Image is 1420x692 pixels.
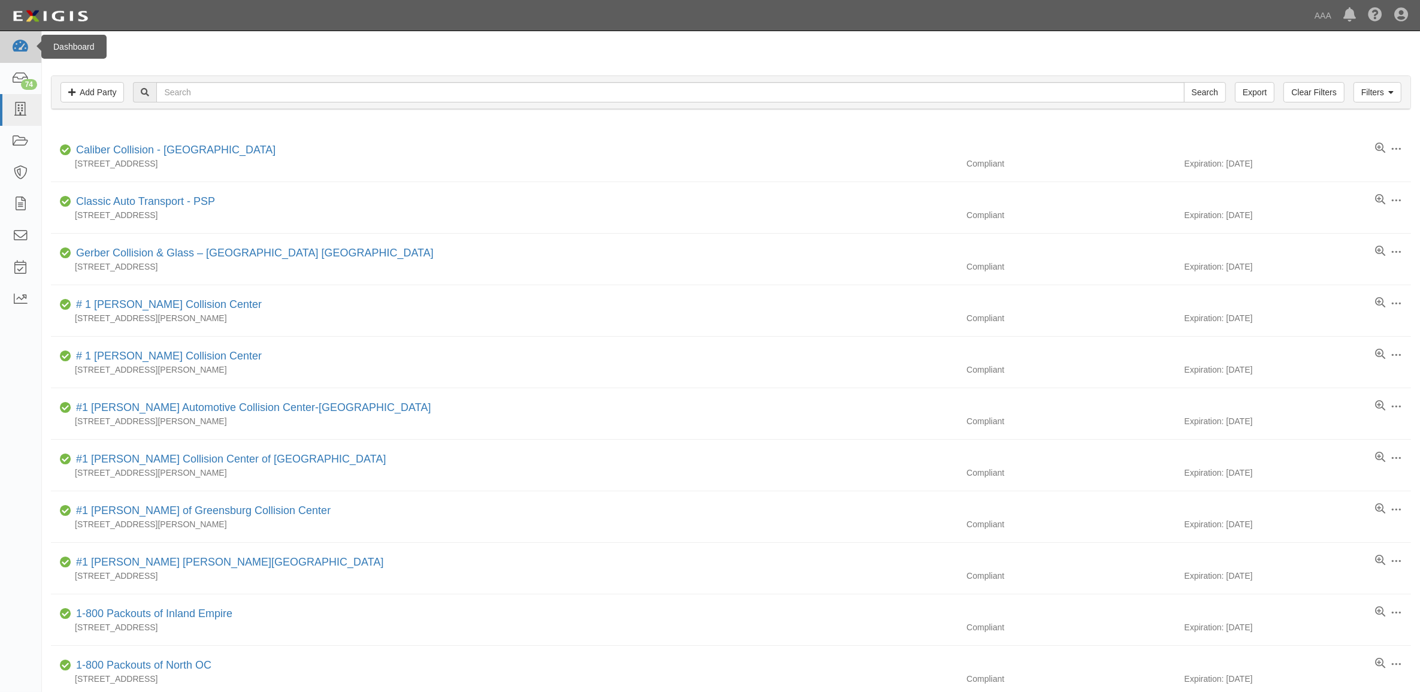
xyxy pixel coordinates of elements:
[958,312,1185,324] div: Compliant
[60,352,71,361] i: Compliant
[60,198,71,206] i: Compliant
[1368,8,1382,23] i: Help Center - Complianz
[1185,415,1412,427] div: Expiration: [DATE]
[60,146,71,155] i: Compliant
[1185,518,1412,530] div: Expiration: [DATE]
[60,249,71,258] i: Compliant
[1185,312,1412,324] div: Expiration: [DATE]
[51,158,958,170] div: [STREET_ADDRESS]
[51,415,958,427] div: [STREET_ADDRESS][PERSON_NAME]
[60,507,71,515] i: Compliant
[958,158,1185,170] div: Compliant
[1185,364,1412,376] div: Expiration: [DATE]
[51,312,958,324] div: [STREET_ADDRESS][PERSON_NAME]
[1375,555,1385,567] a: View results summary
[76,247,434,259] a: Gerber Collision & Glass – [GEOGRAPHIC_DATA] [GEOGRAPHIC_DATA]
[71,349,262,364] div: # 1 Cochran Collision Center
[71,194,215,210] div: Classic Auto Transport - PSP
[1185,209,1412,221] div: Expiration: [DATE]
[76,195,215,207] a: Classic Auto Transport - PSP
[1375,658,1385,670] a: View results summary
[958,621,1185,633] div: Compliant
[958,467,1185,479] div: Compliant
[60,558,71,567] i: Compliant
[958,570,1185,582] div: Compliant
[71,555,383,570] div: #1 Cochran Robinson Township
[60,455,71,464] i: Compliant
[1185,261,1412,273] div: Expiration: [DATE]
[1375,143,1385,155] a: View results summary
[1283,82,1344,102] a: Clear Filters
[71,503,331,519] div: #1 Cochran of Greensburg Collision Center
[71,297,262,313] div: # 1 Cochran Collision Center
[71,452,386,467] div: #1 Cochran Collision Center of Greensburg
[9,5,92,27] img: logo-5460c22ac91f19d4615b14bd174203de0afe785f0fc80cf4dbbc73dc1793850b.png
[958,518,1185,530] div: Compliant
[60,82,124,102] a: Add Party
[76,298,262,310] a: # 1 [PERSON_NAME] Collision Center
[51,209,958,221] div: [STREET_ADDRESS]
[1354,82,1401,102] a: Filters
[1375,194,1385,206] a: View results summary
[41,35,107,59] div: Dashboard
[958,209,1185,221] div: Compliant
[958,261,1185,273] div: Compliant
[1375,246,1385,258] a: View results summary
[51,570,958,582] div: [STREET_ADDRESS]
[1185,673,1412,685] div: Expiration: [DATE]
[76,608,232,620] a: 1-800 Packouts of Inland Empire
[1375,452,1385,464] a: View results summary
[76,401,431,413] a: #1 [PERSON_NAME] Automotive Collision Center-[GEOGRAPHIC_DATA]
[51,364,958,376] div: [STREET_ADDRESS][PERSON_NAME]
[156,82,1184,102] input: Search
[1184,82,1226,102] input: Search
[71,606,232,622] div: 1-800 Packouts of Inland Empire
[76,350,262,362] a: # 1 [PERSON_NAME] Collision Center
[71,658,211,673] div: 1-800 Packouts of North OC
[1235,82,1274,102] a: Export
[76,556,383,568] a: #1 [PERSON_NAME] [PERSON_NAME][GEOGRAPHIC_DATA]
[21,79,37,90] div: 74
[60,301,71,309] i: Compliant
[1375,297,1385,309] a: View results summary
[76,144,275,156] a: Caliber Collision - [GEOGRAPHIC_DATA]
[1185,158,1412,170] div: Expiration: [DATE]
[1185,621,1412,633] div: Expiration: [DATE]
[60,610,71,618] i: Compliant
[60,661,71,670] i: Compliant
[76,659,211,671] a: 1-800 Packouts of North OC
[1375,606,1385,618] a: View results summary
[60,404,71,412] i: Compliant
[1375,503,1385,515] a: View results summary
[1185,467,1412,479] div: Expiration: [DATE]
[51,621,958,633] div: [STREET_ADDRESS]
[71,143,275,158] div: Caliber Collision - Gainesville
[958,364,1185,376] div: Compliant
[51,518,958,530] div: [STREET_ADDRESS][PERSON_NAME]
[76,453,386,465] a: #1 [PERSON_NAME] Collision Center of [GEOGRAPHIC_DATA]
[51,673,958,685] div: [STREET_ADDRESS]
[1185,570,1412,582] div: Expiration: [DATE]
[51,467,958,479] div: [STREET_ADDRESS][PERSON_NAME]
[958,673,1185,685] div: Compliant
[958,415,1185,427] div: Compliant
[51,45,1411,61] h1: Parties
[1375,349,1385,361] a: View results summary
[1375,400,1385,412] a: View results summary
[1309,4,1337,28] a: AAA
[76,504,331,516] a: #1 [PERSON_NAME] of Greensburg Collision Center
[51,261,958,273] div: [STREET_ADDRESS]
[71,400,431,416] div: #1 Cochran Automotive Collision Center-Monroeville
[71,246,434,261] div: Gerber Collision & Glass – Houston Brighton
